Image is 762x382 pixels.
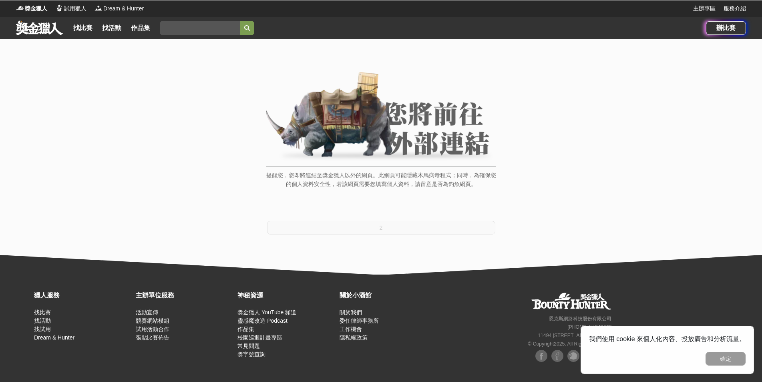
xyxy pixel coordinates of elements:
[528,341,611,347] small: © Copyright 2025 . All Rights Reserved.
[340,326,362,332] a: 工作機會
[34,291,132,300] div: 獵人服務
[340,291,437,300] div: 關於小酒館
[34,317,51,324] a: 找活動
[589,336,746,342] span: 我們使用 cookie 來個人化內容、投放廣告和分析流量。
[99,22,125,34] a: 找活動
[55,4,63,12] img: Logo
[724,4,746,13] a: 服務介紹
[567,324,611,330] small: [PHONE_NUMBER]
[266,72,496,162] img: External Link Banner
[535,350,547,362] img: Facebook
[237,334,282,341] a: 校園巡迴計畫專區
[55,4,86,13] a: Logo試用獵人
[567,350,579,362] img: Plurk
[266,171,496,197] p: 提醒您，您即將連結至獎金獵人以外的網頁。此網頁可能隱藏木馬病毒程式；同時，為確保您的個人資料安全性，若該網頁需要您填寫個人資料，請留意是否為釣魚網頁。
[136,317,169,324] a: 競賽網站模組
[549,316,611,321] small: 恩克斯網路科技股份有限公司
[706,352,746,366] button: 確定
[340,309,362,315] a: 關於我們
[237,291,335,300] div: 神秘資源
[136,309,158,315] a: 活動宣傳
[103,4,144,13] span: Dream & Hunter
[267,221,495,234] button: 2
[600,368,611,374] span: 中文
[136,334,169,341] a: 張貼比賽佈告
[706,21,746,35] a: 辦比賽
[237,326,254,332] a: 作品集
[340,317,379,324] a: 委任律師事務所
[237,343,260,349] a: 常見問題
[237,309,296,315] a: 獎金獵人 YouTube 頻道
[693,4,716,13] a: 主辦專區
[25,4,47,13] span: 獎金獵人
[551,350,563,362] img: Facebook
[94,4,103,12] img: Logo
[237,351,265,358] a: 獎字號查詢
[237,317,287,324] a: 靈感魔改造 Podcast
[34,309,51,315] a: 找比賽
[34,334,74,341] a: Dream & Hunter
[16,4,24,12] img: Logo
[64,4,86,13] span: 試用獵人
[34,326,51,332] a: 找試用
[538,333,611,338] small: 11494 [STREET_ADDRESS] 3 樓
[136,291,233,300] div: 主辦單位服務
[70,22,96,34] a: 找比賽
[128,22,153,34] a: 作品集
[16,4,47,13] a: Logo獎金獵人
[136,326,169,332] a: 試用活動合作
[94,4,144,13] a: LogoDream & Hunter
[340,334,368,341] a: 隱私權政策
